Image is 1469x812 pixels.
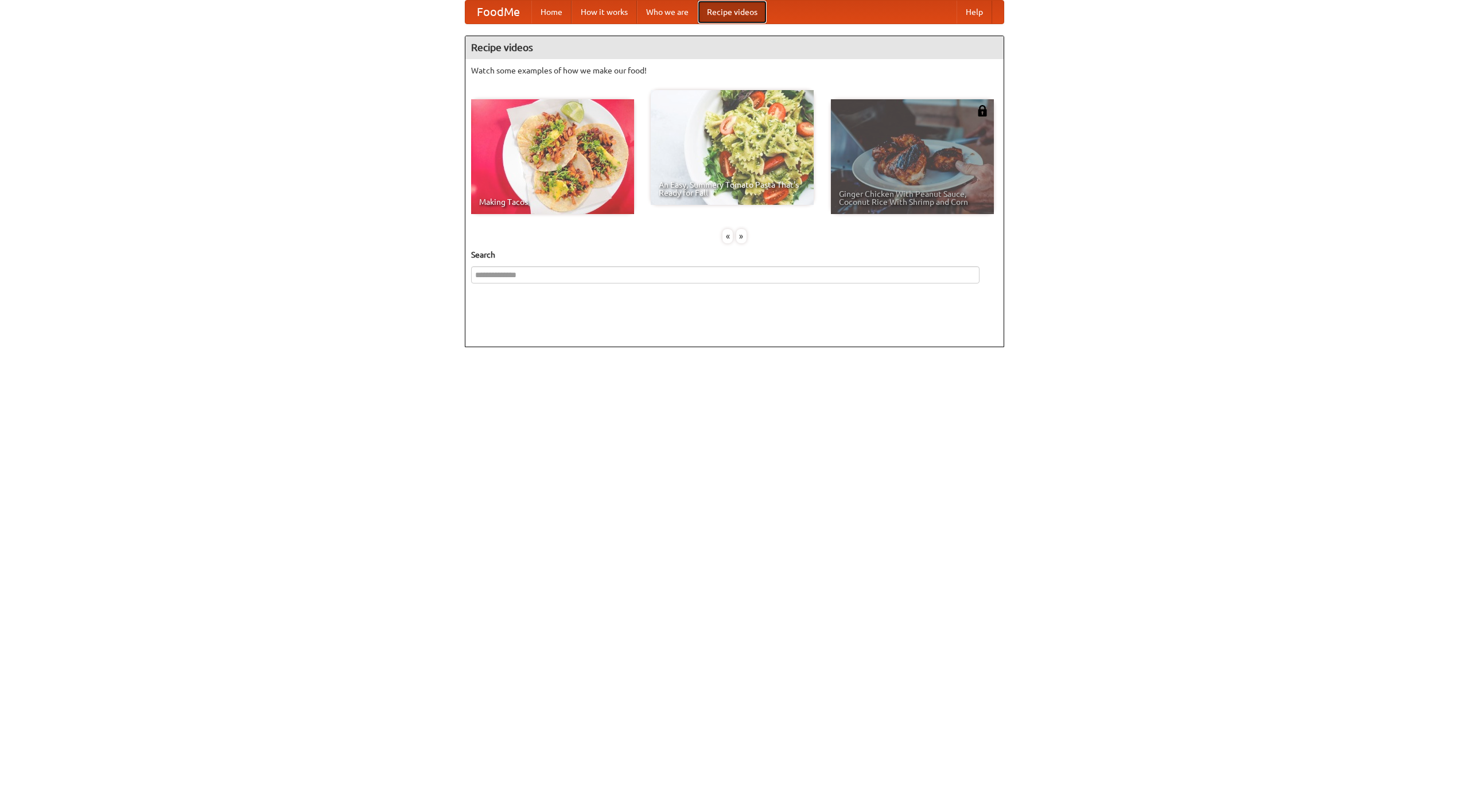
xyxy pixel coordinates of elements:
a: An Easy, Summery Tomato Pasta That's Ready for Fall [651,90,814,205]
div: « [722,229,733,243]
a: FoodMe [465,1,531,24]
a: Who we are [637,1,698,24]
a: Making Tacos [471,99,634,214]
h4: Recipe videos [465,36,1004,59]
span: An Easy, Summery Tomato Pasta That's Ready for Fall [659,181,806,197]
a: Recipe videos [698,1,767,24]
a: Help [957,1,992,24]
p: Watch some examples of how we make our food! [471,65,998,76]
span: Making Tacos [479,198,626,206]
a: Home [531,1,572,24]
div: » [736,229,747,243]
a: How it works [572,1,637,24]
img: 483408.png [977,105,988,116]
h5: Search [471,249,998,261]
